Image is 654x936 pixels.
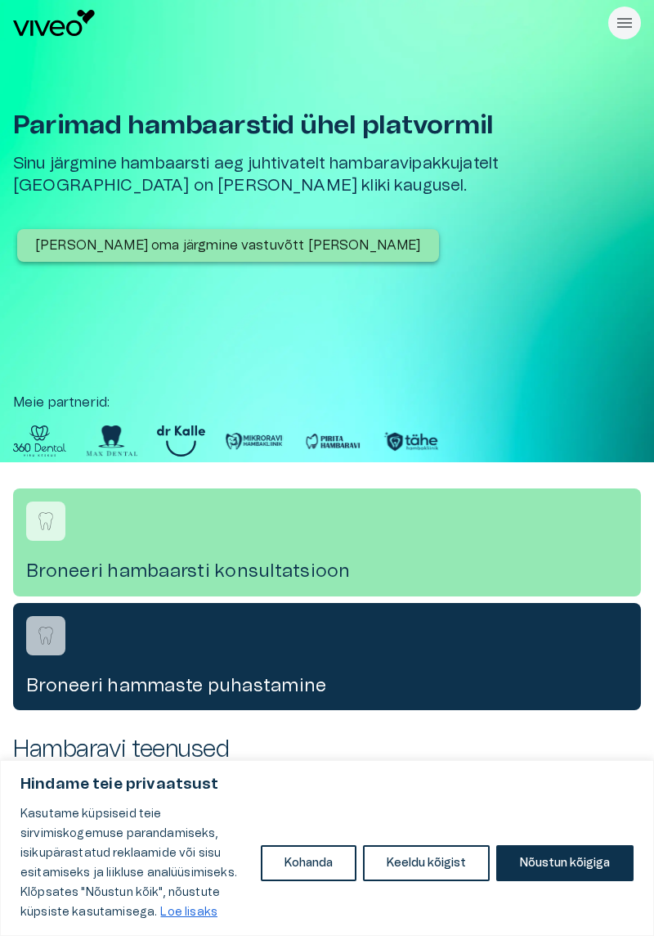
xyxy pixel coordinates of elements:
h4: Broneeri hammaste puhastamine [26,675,628,697]
button: Rippmenüü nähtavus [608,7,641,39]
img: Broneeri hammaste puhastamine logo [34,623,58,648]
button: [PERSON_NAME] oma järgmine vastuvõtt [PERSON_NAME] [17,229,439,262]
img: Partner logo [86,425,137,457]
h4: Broneeri hambaarsti konsultatsioon [26,560,628,583]
h5: Sinu järgmine hambaarsti aeg juhtivatelt hambaravipakkujatelt [GEOGRAPHIC_DATA] on [PERSON_NAME] ... [13,153,543,196]
a: Navigate to homepage [13,10,602,36]
p: Kasutame küpsiseid teie sirvimiskogemuse parandamiseks, isikupärastatud reklaamide või sisu esita... [20,804,249,922]
h2: Hambaravi teenused [13,736,641,765]
h1: Parimad hambaarstid ühel platvormil [13,111,543,140]
a: Navigate to service booking [13,488,641,596]
p: Meie partnerid : [13,393,641,412]
img: Partner logo [13,425,66,457]
img: Partner logo [157,425,205,457]
img: Partner logo [225,425,284,457]
img: Broneeri hambaarsti konsultatsioon logo [34,509,58,533]
img: Viveo logo [13,10,95,36]
p: [PERSON_NAME] oma järgmine vastuvõtt [PERSON_NAME] [35,236,421,255]
button: Keeldu kõigist [363,845,490,881]
img: Partner logo [382,425,441,457]
button: Nõustun kõigiga [496,845,634,881]
a: Navigate to service booking [13,603,641,710]
a: Loe lisaks [159,906,218,919]
img: Partner logo [303,425,362,457]
button: Kohanda [261,845,356,881]
p: Hindame teie privaatsust [20,775,634,794]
